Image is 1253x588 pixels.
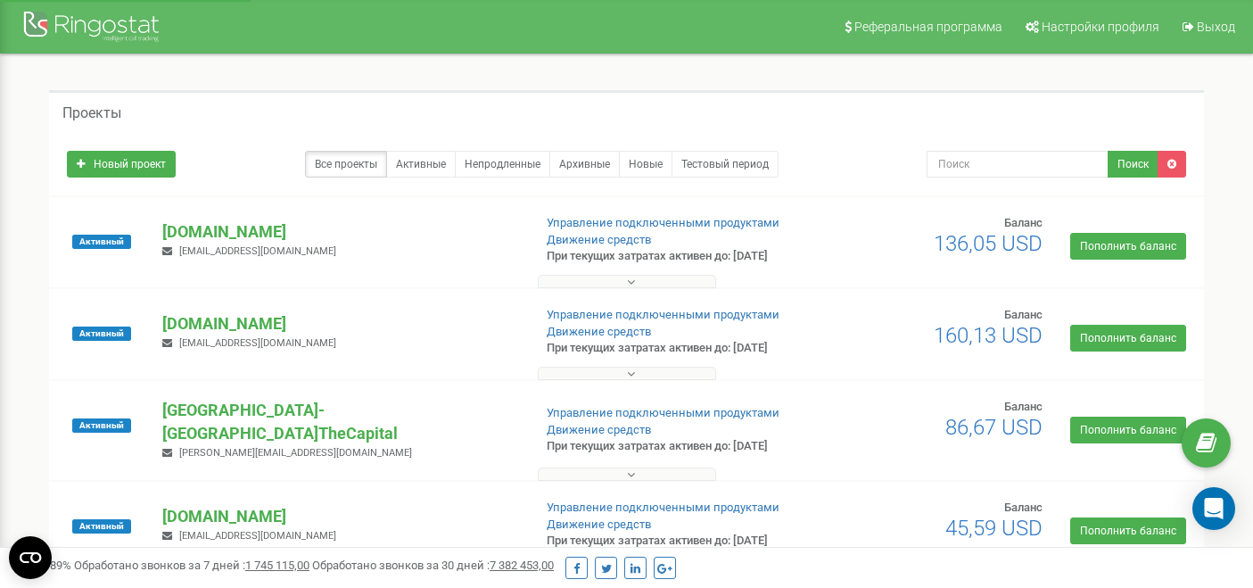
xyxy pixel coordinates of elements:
[490,559,554,572] u: 7 382 453,00
[1070,518,1186,544] a: Пополнить баланс
[945,516,1043,541] span: 45,59 USD
[1070,417,1186,443] a: Пополнить баланс
[547,423,651,436] a: Движение средств
[179,447,412,459] span: [PERSON_NAME][EMAIL_ADDRESS][DOMAIN_NAME]
[934,323,1043,348] span: 160,13 USD
[1192,487,1235,530] div: Open Intercom Messenger
[179,245,336,257] span: [EMAIL_ADDRESS][DOMAIN_NAME]
[547,233,651,246] a: Движение средств
[549,151,620,178] a: Архивные
[72,519,131,534] span: Активный
[1070,233,1186,260] a: Пополнить баланс
[162,220,517,244] p: [DOMAIN_NAME]
[927,151,1109,178] input: Поиск
[547,216,779,229] a: Управление подключенными продуктами
[547,340,806,357] p: При текущих затратах активен до: [DATE]
[547,533,806,550] p: При текущих затратах активен до: [DATE]
[547,325,651,338] a: Движение средств
[179,337,336,349] span: [EMAIL_ADDRESS][DOMAIN_NAME]
[305,151,387,178] a: Все проекты
[62,105,121,121] h5: Проекты
[179,530,336,542] span: [EMAIL_ADDRESS][DOMAIN_NAME]
[1108,151,1158,178] button: Поиск
[67,151,176,178] a: Новый проект
[934,231,1043,256] span: 136,05 USD
[74,559,309,572] span: Обработано звонков за 7 дней :
[455,151,550,178] a: Непродленные
[72,327,131,341] span: Активный
[1004,308,1043,321] span: Баланс
[1004,400,1043,413] span: Баланс
[547,248,806,265] p: При текущих затратах активен до: [DATE]
[945,415,1043,440] span: 86,67 USD
[547,501,779,514] a: Управление подключенными продуктами
[386,151,456,178] a: Активные
[619,151,672,178] a: Новые
[854,20,1002,34] span: Реферальная программа
[72,418,131,433] span: Активный
[162,505,517,528] p: [DOMAIN_NAME]
[245,559,309,572] u: 1 745 115,00
[1070,325,1186,352] a: Пополнить баланс
[547,438,806,455] p: При текущих затратах активен до: [DATE]
[72,235,131,249] span: Активный
[547,406,779,419] a: Управление подключенными продуктами
[1197,20,1235,34] span: Выход
[162,399,517,444] p: [GEOGRAPHIC_DATA]-[GEOGRAPHIC_DATA]TheCapital
[1004,216,1043,229] span: Баланс
[672,151,779,178] a: Тестовый период
[312,559,554,572] span: Обработано звонков за 30 дней :
[1004,501,1043,514] span: Баланс
[1042,20,1159,34] span: Настройки профиля
[9,536,52,579] button: Open CMP widget
[162,312,517,335] p: [DOMAIN_NAME]
[547,308,779,321] a: Управление подключенными продуктами
[547,518,651,531] a: Движение средств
